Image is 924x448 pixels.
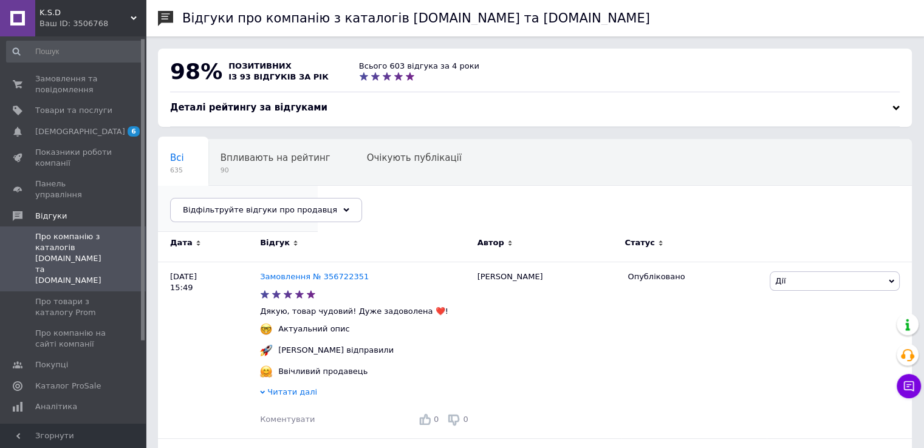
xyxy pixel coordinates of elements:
[170,101,900,114] div: Деталі рейтингу за відгуками
[170,166,184,175] span: 635
[221,166,330,175] span: 90
[267,387,317,396] span: Читати далі
[897,374,921,398] button: Чат з покупцем
[35,178,112,200] span: Панель управління
[260,272,369,281] a: Замовлення № 356722351
[228,61,292,70] span: позитивних
[260,365,272,378] img: :hugging_face:
[260,344,272,356] img: :rocket:
[775,276,785,285] span: Дії
[170,102,327,113] span: Деталі рейтингу за відгуками
[170,237,193,248] span: Дата
[35,147,112,169] span: Показники роботи компанії
[221,152,330,163] span: Впливають на рейтинг
[35,328,112,350] span: Про компанію на сайті компанії
[477,237,504,248] span: Автор
[275,324,353,334] div: Актуальний опис
[35,126,125,137] span: [DEMOGRAPHIC_DATA]
[39,7,131,18] span: K.S.D
[35,422,112,444] span: Інструменти веб-майстра та SEO
[182,11,650,25] h1: Відгуки про компанію з каталогів [DOMAIN_NAME] та [DOMAIN_NAME]
[275,366,371,377] div: Ввічливий продавець
[625,237,655,248] span: Статус
[35,73,112,95] span: Замовлення та повідомлення
[260,306,471,317] p: Дякую, товар чудовий! Дуже задоволена ❤️!
[260,415,315,424] span: Коментувати
[39,18,146,29] div: Ваш ID: 3506768
[628,271,761,282] div: Опубліковано
[35,401,77,412] span: Аналітика
[471,262,622,438] div: [PERSON_NAME]
[260,414,315,425] div: Коментувати
[35,211,67,222] span: Відгуки
[35,231,112,287] span: Про компанію з каталогів [DOMAIN_NAME] та [DOMAIN_NAME]
[359,61,479,72] div: Всього 603 відгука за 4 роки
[35,359,68,370] span: Покупці
[35,296,112,318] span: Про товари з каталогу Prom
[6,41,143,63] input: Пошук
[128,126,140,137] span: 6
[463,415,468,424] span: 0
[260,323,272,335] img: :nerd_face:
[170,59,222,84] span: 98%
[35,381,101,392] span: Каталог ProSale
[260,387,471,401] div: Читати далі
[228,72,329,81] span: із 93 відгуків за рік
[158,262,260,438] div: [DATE] 15:49
[434,415,439,424] span: 0
[183,205,337,214] span: Відфільтруйте відгуки про продавця
[260,237,290,248] span: Відгук
[367,152,462,163] span: Очікують публікації
[158,186,318,232] div: Опубліковані без коментаря
[170,199,293,209] span: Опубліковані без комен...
[35,105,112,116] span: Товари та послуги
[170,152,184,163] span: Всі
[275,345,397,356] div: [PERSON_NAME] відправили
